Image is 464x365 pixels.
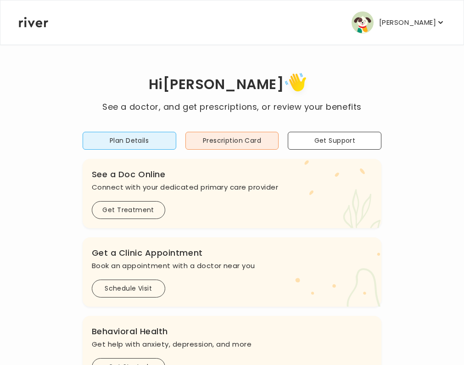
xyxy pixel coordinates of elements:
button: Get Support [288,132,381,150]
img: user avatar [352,11,374,34]
p: [PERSON_NAME] [379,16,436,29]
p: Book an appointment with a doctor near you [92,259,373,272]
p: Get help with anxiety, depression, and more [92,338,373,351]
button: Get Treatment [92,201,165,219]
h3: Behavioral Health [92,325,373,338]
h1: Hi [PERSON_NAME] [102,70,361,101]
button: Schedule Visit [92,280,165,298]
button: user avatar[PERSON_NAME] [352,11,445,34]
p: Connect with your dedicated primary care provider [92,181,373,194]
p: See a doctor, and get prescriptions, or review your benefits [102,101,361,113]
h3: See a Doc Online [92,168,373,181]
button: Plan Details [83,132,176,150]
h3: Get a Clinic Appointment [92,247,373,259]
button: Prescription Card [185,132,279,150]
